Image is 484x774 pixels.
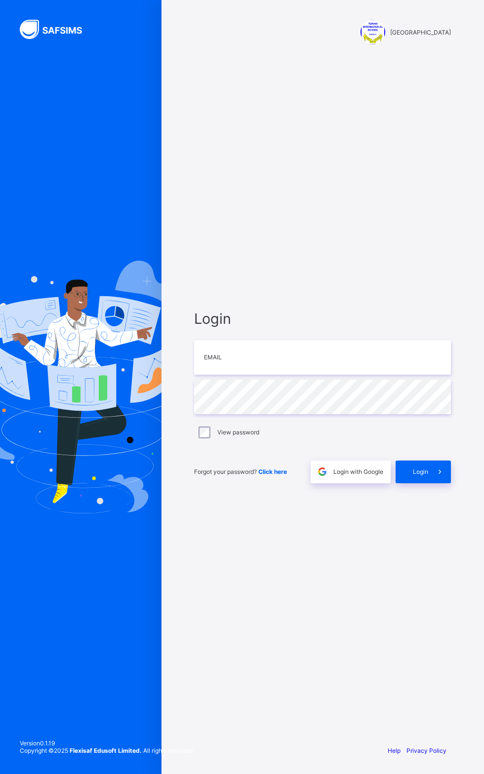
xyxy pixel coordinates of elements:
span: Forgot your password? [194,468,287,475]
img: SAFSIMS Logo [20,20,94,39]
strong: Flexisaf Edusoft Limited. [70,747,142,754]
span: Copyright © 2025 All rights reserved. [20,747,194,754]
a: Click here [258,468,287,475]
span: Login [194,310,451,327]
span: Login [413,468,428,475]
label: View password [217,428,259,436]
a: Privacy Policy [406,747,446,754]
img: google.396cfc9801f0270233282035f929180a.svg [317,466,328,477]
span: Version 0.1.19 [20,739,194,747]
span: [GEOGRAPHIC_DATA] [390,29,451,36]
span: Login with Google [333,468,383,475]
a: Help [388,747,401,754]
